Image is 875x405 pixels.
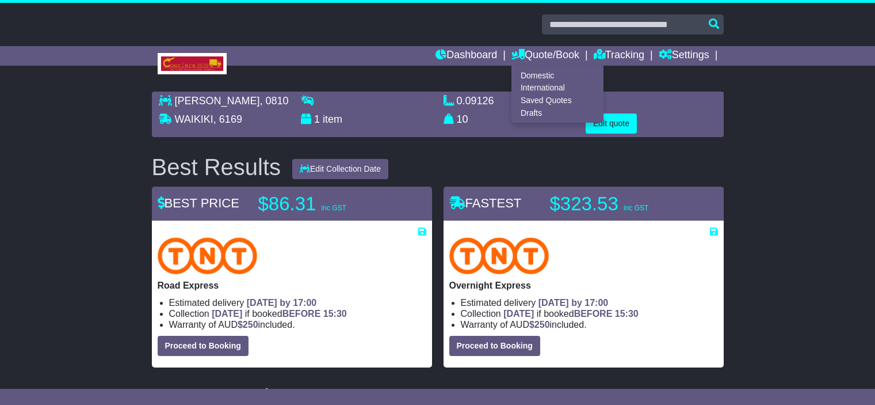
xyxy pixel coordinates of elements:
[512,69,603,82] a: Domestic
[158,280,426,291] p: Road Express
[449,196,522,210] span: FASTEST
[512,82,603,94] a: International
[175,113,213,125] span: WAIKIKI
[457,95,494,107] span: 0.09126
[169,308,426,319] li: Collection
[512,107,603,119] a: Drafts
[258,192,402,215] p: $86.31
[461,297,718,308] li: Estimated delivery
[503,309,638,319] span: if booked
[659,46,709,66] a: Settings
[260,95,289,107] span: , 0810
[282,309,321,319] span: BEFORE
[550,192,694,215] p: $323.53
[534,320,550,330] span: 250
[169,297,426,308] li: Estimated delivery
[212,309,242,319] span: [DATE]
[158,336,249,356] button: Proceed to Booking
[511,46,579,66] a: Quote/Book
[158,237,258,274] img: TNT Domestic: Road Express
[158,196,239,210] span: BEST PRICE
[574,309,613,319] span: BEFORE
[461,308,718,319] li: Collection
[175,95,260,107] span: [PERSON_NAME]
[169,319,426,330] li: Warranty of AUD included.
[503,309,534,319] span: [DATE]
[594,46,644,66] a: Tracking
[538,298,609,308] span: [DATE] by 17:00
[624,204,648,212] span: inc GST
[292,159,388,179] button: Edit Collection Date
[512,94,603,107] a: Saved Quotes
[586,113,637,134] button: Edit quote
[449,336,540,356] button: Proceed to Booking
[449,237,549,274] img: TNT Domestic: Overnight Express
[238,320,258,330] span: $
[529,320,550,330] span: $
[461,319,718,330] li: Warranty of AUD included.
[243,320,258,330] span: 250
[449,280,718,291] p: Overnight Express
[247,298,317,308] span: [DATE] by 17:00
[314,113,320,125] span: 1
[435,46,497,66] a: Dashboard
[457,113,468,125] span: 10
[615,309,639,319] span: 15:30
[322,204,346,212] span: inc GST
[212,309,346,319] span: if booked
[323,309,347,319] span: 15:30
[511,66,603,123] div: Quote/Book
[323,113,342,125] span: item
[146,154,287,180] div: Best Results
[213,113,242,125] span: , 6169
